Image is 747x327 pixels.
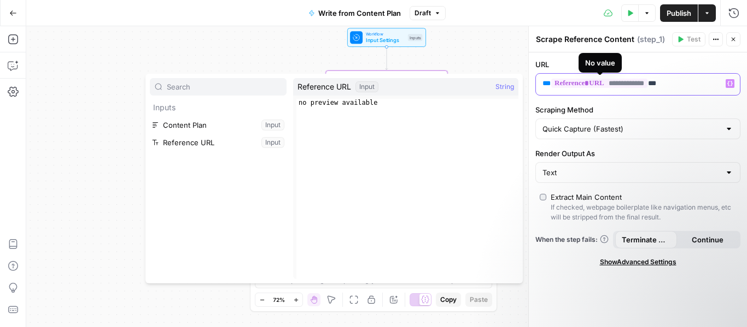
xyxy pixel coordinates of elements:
div: If checked, webpage boilerplate like navigation menus, etc will be stripped from the final result. [551,203,736,222]
input: Search [167,81,282,92]
div: Web Page ScrapeScrape Reference ContentStep 1 [325,70,447,90]
span: Test [687,34,701,44]
span: Continue [692,234,723,245]
span: Show Advanced Settings [600,257,676,267]
input: Text [542,167,720,178]
button: Test [672,32,705,46]
input: Quick Capture (Fastest) [542,123,720,134]
button: Select variable Reference URL [150,134,287,151]
label: Scraping Method [535,104,740,115]
button: Publish [660,4,698,22]
span: Publish [667,8,691,19]
button: Copy [436,293,461,307]
span: Input Settings [366,36,405,44]
span: Write from Content Plan [318,8,401,19]
span: String [495,81,514,92]
button: Write from Content Plan [302,4,407,22]
div: No value [585,57,615,68]
span: Workflow [366,31,405,37]
div: Input [355,81,378,92]
span: Reference URL [297,81,351,92]
button: Draft [410,6,446,20]
span: ( step_1 ) [637,34,665,45]
button: Select variable Content Plan [150,116,287,134]
div: WorkflowInput SettingsInputs [325,28,447,47]
div: Inputs [408,34,423,41]
span: Draft [415,8,431,18]
label: URL [535,59,740,70]
span: Terminate Workflow [622,234,670,245]
p: Inputs [150,99,287,116]
span: Copy [440,295,457,305]
button: Continue [677,231,739,248]
input: Extract Main ContentIf checked, webpage boilerplate like navigation menus, etc will be stripped f... [540,194,546,200]
button: Paste [465,293,492,307]
span: 72% [273,295,285,304]
div: Extract Main Content [551,192,622,203]
span: Paste [470,295,488,305]
label: Render Output As [535,148,740,159]
textarea: Scrape Reference Content [536,34,634,45]
g: Edge from start to step_1 [386,47,388,70]
a: When the step fails: [535,235,609,245]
